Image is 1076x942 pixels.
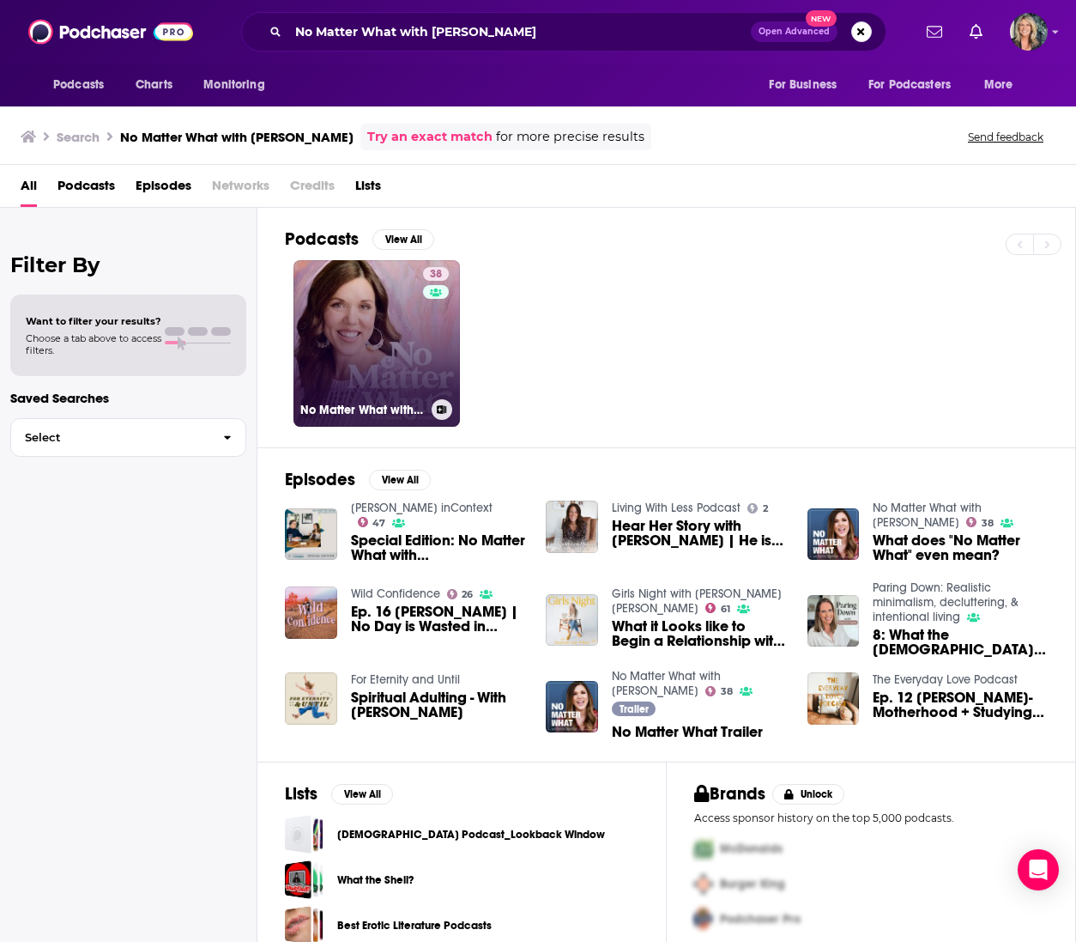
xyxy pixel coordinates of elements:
img: Ep. 16 Hanna Seymour | No Day is Wasted in God's Kingdom! [285,586,337,639]
span: Open Advanced [759,27,830,36]
img: User Profile [1010,13,1048,51]
a: Lists [355,172,381,207]
span: Trailer [620,704,649,714]
img: What does "No Matter What" even mean? [807,508,860,561]
a: [DEMOGRAPHIC_DATA] Podcast_Lookback Window [337,825,605,844]
a: Episodes [136,172,191,207]
span: 38 [430,266,442,283]
h2: Episodes [285,469,355,490]
a: Hear Her Story with Hanna Seymour | He is a Good God No Matter What [612,519,787,548]
span: No Matter What Trailer [612,725,763,739]
span: New [806,10,837,27]
a: 38 [705,686,733,696]
button: open menu [857,69,976,101]
span: Monitoring [203,73,264,97]
span: 38 [721,688,733,696]
span: Ep. 16 [PERSON_NAME] | No Day is Wasted in [DEMOGRAPHIC_DATA]'s Kingdom! [351,605,526,634]
button: Show profile menu [1010,13,1048,51]
a: 61 [705,603,730,613]
span: 47 [372,520,385,527]
span: Special Edition: No Matter What with [PERSON_NAME] [351,533,526,562]
a: Paring Down: Realistic minimalism, decluttering, & intentional living [873,580,1019,624]
button: open menu [41,69,126,101]
img: Ep. 12 Hanna Seymour- Motherhood + Studying the Bible [807,672,860,725]
span: 2 [763,505,768,513]
a: The Everyday Love Podcast [873,672,1018,687]
span: Spiritual Adulting - With [PERSON_NAME] [351,690,526,720]
span: Burger King [720,877,785,891]
h3: Search [57,129,100,145]
img: Second Pro Logo [687,866,720,902]
span: What it Looks like to Begin a Relationship with [DEMOGRAPHIC_DATA] (Even if you Have Questions!) ... [612,619,787,648]
button: Select [10,418,246,457]
span: 38 [982,520,994,527]
a: 2 [747,503,768,514]
a: 47 [358,517,386,527]
span: What the Shell? [285,860,323,899]
a: ListsView All [285,783,393,805]
img: First Pro Logo [687,831,720,866]
a: Charts [124,69,183,101]
span: Charts [136,73,172,97]
a: Wild Confidence [351,586,440,601]
a: Girls Night with Stephanie May Wilson [612,586,782,616]
img: 8: What the Bible Says About Our Stuff with Hanna Seymour [Paring Down the Holidays Miniseries] [807,595,860,647]
a: LGBTQ Podcast_Lookback Window [285,815,323,854]
a: 38 [966,517,994,527]
a: No Matter What with Hanna Seymour [612,669,721,698]
span: 8: What the [DEMOGRAPHIC_DATA] Says About Our Stuff with [PERSON_NAME] [Paring Down the Holidays ... [873,628,1048,657]
a: What does "No Matter What" even mean? [873,533,1048,562]
span: McDonalds [720,842,783,856]
p: Saved Searches [10,390,246,406]
a: 38 [423,267,449,281]
span: 61 [721,605,730,613]
span: Want to filter your results? [26,315,161,327]
a: 26 [447,589,474,599]
input: Search podcasts, credits, & more... [288,18,751,46]
h3: No Matter What with [PERSON_NAME] [300,403,425,417]
button: open menu [757,69,858,101]
span: Podchaser Pro [720,912,801,927]
img: Special Edition: No Matter What with Hanna Seymour [285,508,337,561]
a: What it Looks like to Begin a Relationship with God (Even if you Have Questions!) — with Hanna Se... [612,619,787,648]
span: 26 [462,591,473,599]
span: More [984,73,1013,97]
button: open menu [191,69,287,101]
a: For Eternity and Until [351,672,460,687]
img: Spiritual Adulting - With Hannah Seymour [285,672,337,725]
span: Credits [290,172,335,207]
a: Best Erotic Literature Podcasts [337,916,492,935]
a: Michael Easley inContext [351,501,493,515]
a: Living With Less Podcast [612,501,741,515]
img: No Matter What Trailer [546,681,598,733]
button: Open AdvancedNew [751,21,837,42]
button: View All [369,470,431,490]
a: 38No Matter What with [PERSON_NAME] [293,260,460,427]
button: View All [331,784,393,805]
h2: Lists [285,783,317,805]
span: Logged in as lisa.beech [1010,13,1048,51]
a: Podcasts [57,172,115,207]
a: All [21,172,37,207]
span: Podcasts [53,73,104,97]
img: What it Looks like to Begin a Relationship with God (Even if you Have Questions!) — with Hanna Se... [546,594,598,647]
div: Open Intercom Messenger [1018,849,1059,890]
a: Spiritual Adulting - With Hannah Seymour [351,690,526,720]
a: Show notifications dropdown [920,17,949,46]
a: Hear Her Story with Hanna Seymour | He is a Good God No Matter What [546,501,598,553]
a: Show notifications dropdown [963,17,989,46]
div: Search podcasts, credits, & more... [241,12,886,52]
a: No Matter What with Hanna Seymour [873,501,982,530]
span: for more precise results [496,127,644,147]
a: PodcastsView All [285,228,434,250]
a: What the Shell? [337,871,414,890]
